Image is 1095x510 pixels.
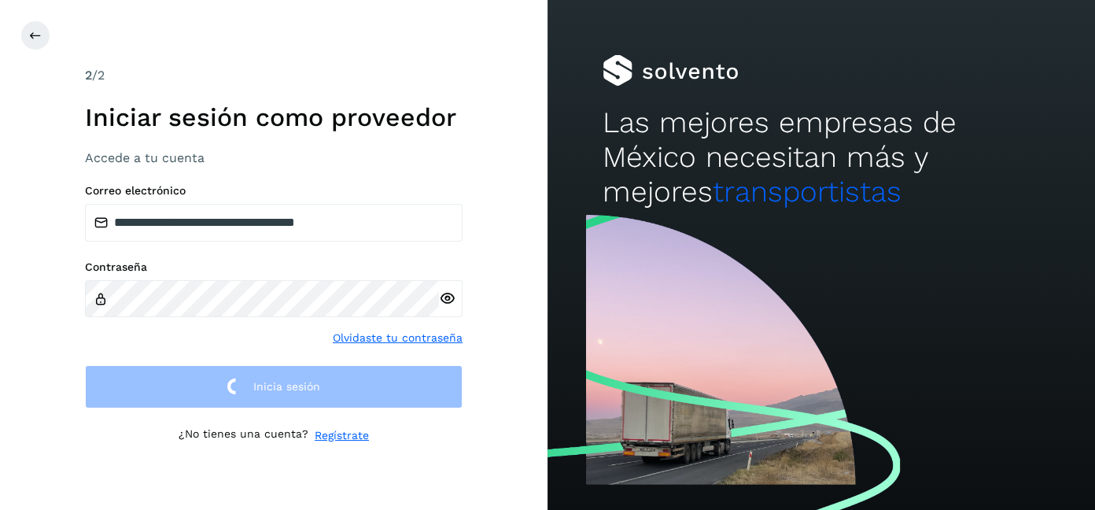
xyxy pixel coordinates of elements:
button: Inicia sesión [85,365,463,408]
h2: Las mejores empresas de México necesitan más y mejores [603,105,1041,210]
h1: Iniciar sesión como proveedor [85,102,463,132]
span: 2 [85,68,92,83]
span: transportistas [713,175,901,209]
label: Contraseña [85,261,463,274]
p: ¿No tienes una cuenta? [179,427,308,444]
label: Correo electrónico [85,184,463,198]
span: Inicia sesión [253,381,320,392]
div: /2 [85,66,463,85]
a: Olvidaste tu contraseña [333,330,463,346]
h3: Accede a tu cuenta [85,150,463,165]
a: Regístrate [315,427,369,444]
